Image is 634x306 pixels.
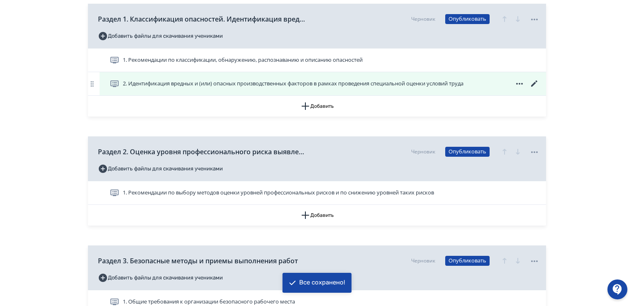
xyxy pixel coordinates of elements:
button: Добавить файлы для скачивания учениками [98,29,223,43]
button: Добавить файлы для скачивания учениками [98,271,223,284]
div: 1. Рекомендации по выбору методов оценки уровней профессиональных рисков и по снижению уровней та... [88,181,546,205]
button: Опубликовать [445,147,490,157]
div: Черновик [411,257,435,265]
button: Опубликовать [445,256,490,266]
span: Раздел 3. Безопасные методы и приемы выполнения работ [98,256,298,266]
button: Добавить [88,96,546,117]
span: Раздел 1. Классификация опасностей. Идентификация вредных и (или) опасных производственных фактор... [98,14,305,24]
span: 2. Идентификация вредных и (или) опасных производственных факторов в рамках проведения специально... [123,80,463,88]
div: Все сохранено! [299,279,345,287]
button: Добавить [88,205,546,226]
span: Раздел 2. Оценка уровня профессионального риска выявленных (идентифицированных) опасностей [98,147,305,157]
span: 1. Рекомендации по выбору методов оценки уровней профессиональных рисков и по снижению уровней та... [123,189,434,197]
div: 1. Рекомендации по классификации, обнаружению, распознаванию и описанию опасностей [88,49,546,72]
button: Добавить файлы для скачивания учениками [98,162,223,175]
div: Черновик [411,15,435,23]
span: 1. Общие требования к организации безопасного рабочего места [123,298,295,306]
div: Черновик [411,148,435,155]
div: 2. Идентификация вредных и (или) опасных производственных факторов в рамках проведения специально... [88,72,546,96]
span: 1. Рекомендации по классификации, обнаружению, распознаванию и описанию опасностей [123,56,363,64]
button: Опубликовать [445,14,490,24]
